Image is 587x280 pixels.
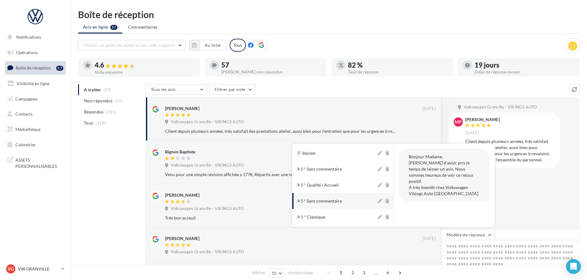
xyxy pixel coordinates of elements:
a: Opérations [4,46,67,59]
button: Au total [189,40,226,50]
span: [DATE] [422,106,436,112]
span: Non répondus [84,98,112,104]
span: Tous [84,120,93,126]
span: 1 [336,268,346,278]
div: Bignon Baptiste [165,149,195,155]
div: Open Intercom Messenger [566,259,581,274]
div: 19 jours [475,62,575,69]
span: Volkswagen Granville - VIKINGS AUTO [171,119,244,125]
div: Boîte de réception [78,10,580,19]
span: VG [8,266,14,272]
span: ... [371,268,381,278]
div: [PERSON_NAME] [165,235,199,242]
a: Calendrier [4,138,67,151]
span: résultats/page [288,270,313,276]
span: Volkswagen Granville - VIKINGS AUTO [171,163,244,168]
div: Client depuis plusieurs années, très satisfait des prestations atelier, aussi bien pour l'entreti... [165,128,396,134]
span: (57) [115,98,123,103]
a: Visibilité en ligne [4,77,67,90]
div: Taux de réponse [348,70,448,74]
span: Contacts [15,111,33,116]
a: VG VW GRANVILLE [5,263,66,275]
a: Contacts [4,108,67,120]
button: Notifications [4,31,65,44]
a: ASSETS PERSONNALISABLES [4,153,67,172]
span: ASSETS PERSONNALISABLES [15,156,63,169]
button: Filtrer par note [209,84,256,95]
button: 4 5 * Sans commentaire [292,193,376,209]
span: Volkswagen Granville - VIKINGS AUTO [464,105,537,110]
div: Très bon acceuil [165,215,396,221]
div: 4 5 * Sans commentaire [297,198,342,204]
div: 4 5 * Qualité / Accueil [297,182,339,188]
span: Boîte de réception [16,65,51,70]
p: VW GRANVILLE [18,266,59,272]
a: Médiathèque [4,123,67,136]
span: [DATE] [465,130,479,136]
span: Visibilité en ligne [17,81,49,86]
span: Notifications [16,34,41,40]
span: 2 [348,268,358,278]
span: Bonjour Madame, [PERSON_NAME] d'avoir pris le temps de laisser un avis. Nous sommes heureux de vo... [409,154,478,196]
div: Tous [230,39,246,52]
div: [PERSON_NAME] [465,117,500,122]
span: Médiathèque [15,127,41,132]
div: Client depuis plusieurs années, très satisfait des prestations atelier, aussi bien pour l'entreti... [465,138,555,163]
span: Volkswagen Granville - VIKINGS AUTO [171,206,244,211]
div: Note moyenne [95,70,195,74]
button: 10 [269,269,285,278]
span: Répondus [84,109,104,115]
button: Tous les avis [146,84,207,95]
span: Choisir un point de vente ou un code magasin [83,42,174,48]
button: Modèle de réponse [441,230,495,240]
div: 57 [221,62,321,69]
div: [PERSON_NAME] [165,192,199,198]
span: mP [455,119,462,125]
button: 4 5 * Sans commentaire [292,161,376,177]
a: Boîte de réception57 [4,61,67,74]
a: Campagnes [4,93,67,105]
span: Afficher [252,270,266,276]
div: 4.6 [95,62,195,69]
span: Volkswagen Granville - VIKINGS AUTO [171,249,244,255]
button: Choisir un point de vente ou un code magasin [78,40,186,50]
div: [PERSON_NAME] non répondus [221,70,321,74]
div: 5* équipe [297,150,315,156]
span: 3 [359,268,369,278]
div: 82 % [348,62,448,69]
span: 6 [383,268,393,278]
span: (318) [96,120,106,125]
button: 4 5 * Qualité / Accueil [292,177,376,193]
span: Commentaires [128,24,158,30]
span: Tous les avis [151,87,176,92]
div: Délai de réponse moyen [475,70,575,74]
div: 4 5 * Classique [297,214,325,220]
div: 4 5 * Sans commentaire [297,166,342,172]
span: Calendrier [15,142,36,147]
span: Campagnes [15,96,37,101]
button: 5* équipe [292,145,376,161]
div: Venu pour une simple révision affichée a 177€, Répartis avec une note de 500€ ... Aucune proposit... [165,172,396,178]
span: Opérations [16,50,37,55]
span: 10 [272,271,277,276]
button: 4 5 * Classique [292,209,376,225]
div: 57 [56,66,63,71]
button: Au total [199,40,226,50]
span: [DATE] [422,236,436,242]
div: [PERSON_NAME] [165,105,199,112]
span: (261) [106,109,116,114]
